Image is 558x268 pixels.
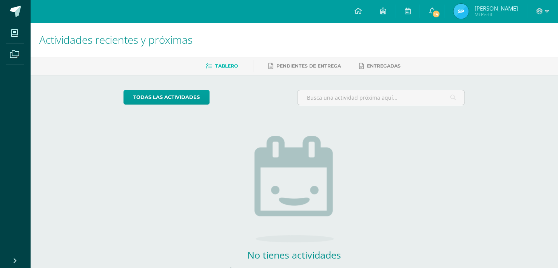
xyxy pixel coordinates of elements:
h2: No tienes actividades [219,248,370,261]
a: todas las Actividades [123,90,210,105]
img: no_activities.png [254,136,334,242]
span: Tablero [215,63,238,69]
span: Pendientes de entrega [276,63,341,69]
span: Actividades recientes y próximas [39,32,193,47]
span: Entregadas [367,63,401,69]
img: ac6ab78ee49454d42c39790e8e911a07.png [453,4,469,19]
input: Busca una actividad próxima aquí... [297,90,465,105]
span: [PERSON_NAME] [474,5,518,12]
span: 14 [432,10,440,18]
span: Mi Perfil [474,11,518,18]
a: Entregadas [359,60,401,72]
a: Pendientes de entrega [268,60,341,72]
a: Tablero [206,60,238,72]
